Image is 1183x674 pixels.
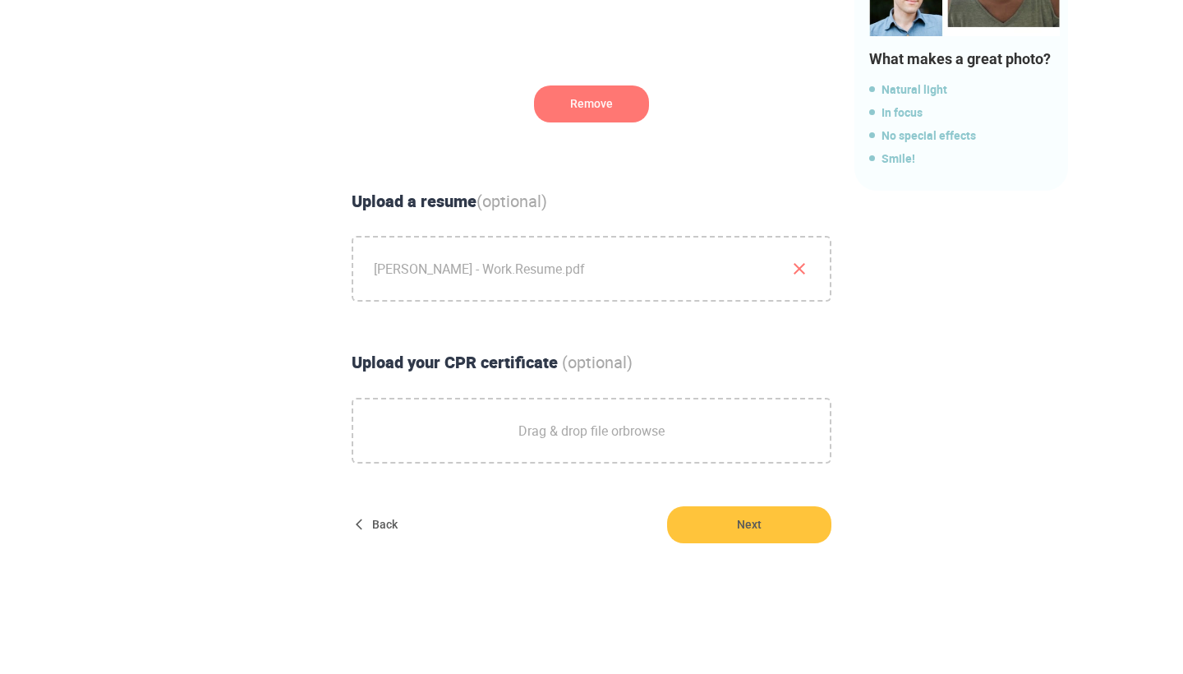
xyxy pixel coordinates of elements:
span: Natural light [869,80,1060,99]
span: [PERSON_NAME] - Work.Resume.pdf [353,238,830,300]
span: Smile! [869,149,1060,168]
span: Drag & drop file or [518,410,665,451]
span: Remove [534,85,649,122]
a: browse [623,422,665,440]
span: No special effects [869,126,1060,145]
span: In focus [869,103,1060,122]
button: [PERSON_NAME] - Work.Resume.pdf [789,259,809,279]
div: What makes a great photo? [869,48,1060,70]
div: Upload a resume [345,190,838,214]
div: Upload your CPR certificate [345,351,838,375]
span: (optional) [476,190,547,212]
button: dummy [534,85,649,122]
span: (optional) [562,351,633,373]
button: Next [667,506,831,543]
button: Back [352,506,404,543]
